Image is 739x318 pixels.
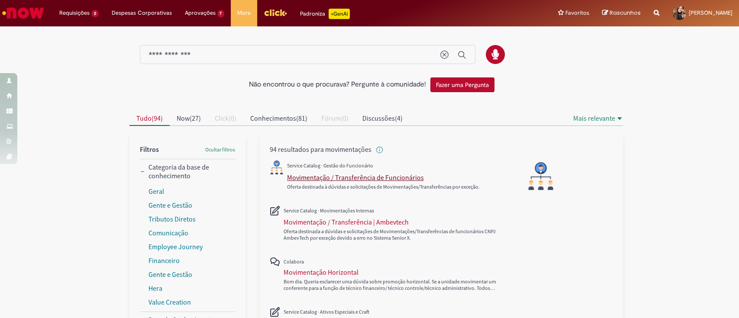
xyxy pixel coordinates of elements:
p: +GenAi [329,9,350,19]
span: 2 [91,10,99,17]
a: Rascunhos [602,9,641,17]
button: Fazer uma Pergunta [430,77,494,92]
span: Rascunhos [610,9,641,17]
span: Aprovações [185,9,216,17]
img: click_logo_yellow_360x200.png [264,6,287,19]
span: [PERSON_NAME] [689,9,733,16]
div: Padroniza [300,9,350,19]
span: Favoritos [565,9,589,17]
img: ServiceNow [1,4,45,22]
span: Despesas Corporativas [112,9,172,17]
span: More [237,9,251,17]
span: Requisições [59,9,90,17]
span: 7 [217,10,225,17]
h2: Não encontrou o que procurava? Pergunte à comunidade! [249,81,426,89]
